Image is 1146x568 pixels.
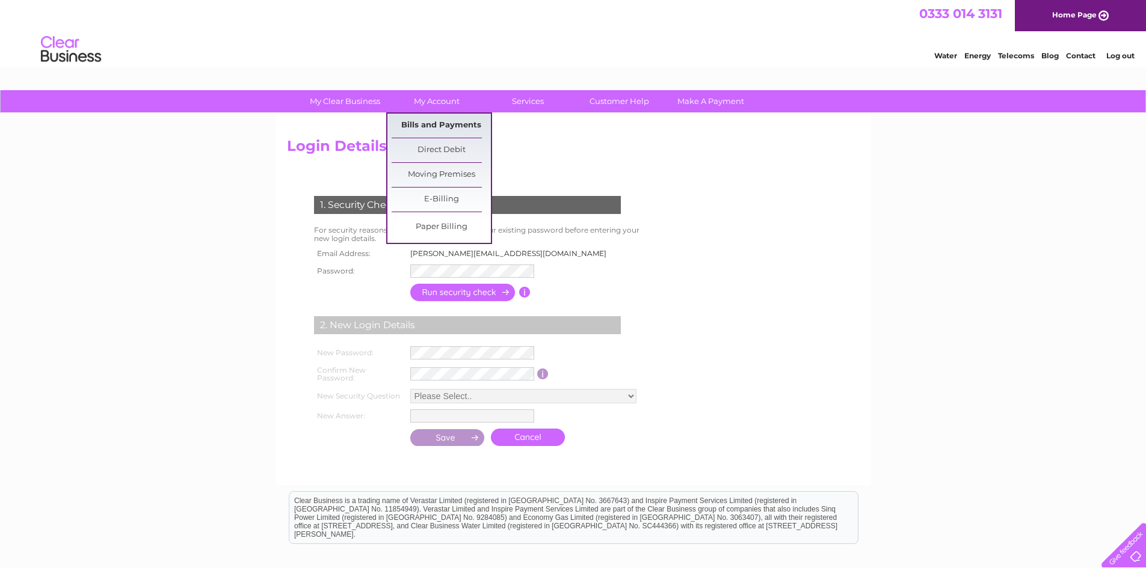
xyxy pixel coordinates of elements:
a: E-Billing [392,188,491,212]
a: Paper Billing [392,215,491,239]
div: 1. Security Check [314,196,621,214]
a: Telecoms [998,51,1034,60]
a: My Clear Business [295,90,395,112]
td: [PERSON_NAME][EMAIL_ADDRESS][DOMAIN_NAME] [407,246,617,261]
input: Information [537,368,549,379]
a: Log out [1106,51,1135,60]
a: Services [478,90,578,112]
input: Information [519,287,531,298]
a: My Account [387,90,486,112]
div: Clear Business is a trading name of Verastar Limited (registered in [GEOGRAPHIC_DATA] No. 3667643... [289,7,858,58]
th: New Security Question [311,386,407,406]
th: Confirm New Password: [311,362,407,386]
a: 0333 014 3131 [919,6,1002,21]
a: Cancel [491,429,565,446]
a: Bills and Payments [392,114,491,138]
th: Email Address: [311,246,407,261]
div: 2. New Login Details [314,316,621,334]
a: Customer Help [570,90,669,112]
h2: Login Details [287,138,860,160]
td: For security reasons you will need to re-enter your existing password before entering your new lo... [311,223,653,246]
a: Make A Payment [661,90,760,112]
a: Blog [1041,51,1059,60]
th: New Answer: [311,406,407,426]
input: Submit [410,429,485,446]
a: Moving Premises [392,163,491,187]
a: Direct Debit [392,138,491,162]
th: New Password: [311,343,407,362]
a: Energy [964,51,991,60]
img: logo.png [40,31,102,68]
th: Password: [311,261,407,281]
a: Water [934,51,957,60]
a: Contact [1066,51,1095,60]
